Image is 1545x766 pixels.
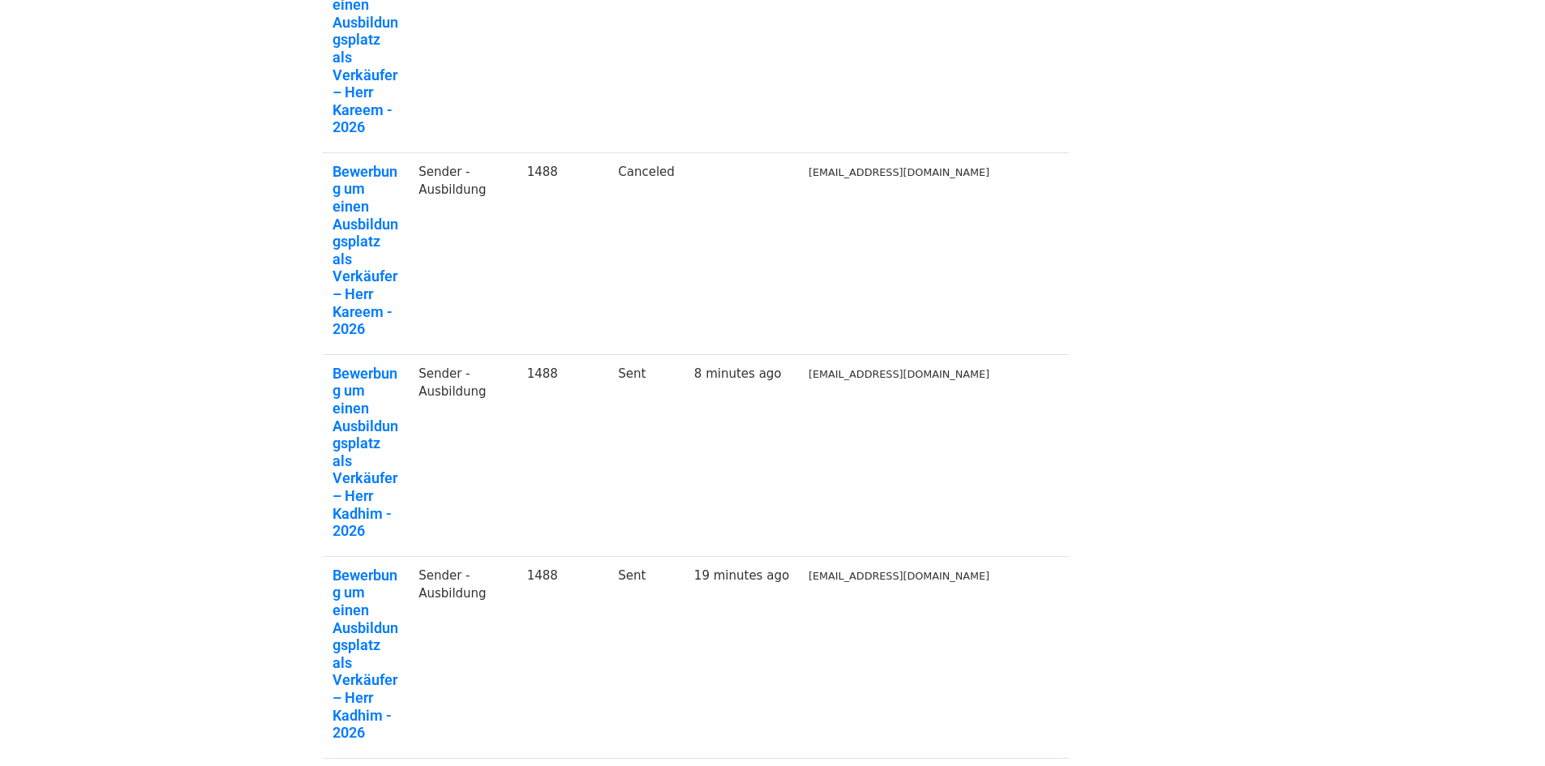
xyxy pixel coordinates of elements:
[409,354,517,556] td: Sender -Ausbildung
[809,570,989,582] small: [EMAIL_ADDRESS][DOMAIN_NAME]
[608,556,685,758] td: Sent
[694,568,789,583] a: 19 minutes ago
[517,152,609,354] td: 1488
[333,163,400,338] a: Bewerbung um einen Ausbildungsplatz als Verkäufer – Herr Kareem - 2026
[608,152,685,354] td: Canceled
[809,368,989,380] small: [EMAIL_ADDRESS][DOMAIN_NAME]
[809,166,989,178] small: [EMAIL_ADDRESS][DOMAIN_NAME]
[694,366,782,381] a: 8 minutes ago
[333,567,400,742] a: Bewerbung um einen Ausbildungsplatz als Verkäufer – Herr Kadhim - 2026
[608,354,685,556] td: Sent
[1464,688,1545,766] iframe: Chat Widget
[517,556,609,758] td: 1488
[517,354,609,556] td: 1488
[409,556,517,758] td: Sender -Ausbildung
[409,152,517,354] td: Sender -Ausbildung
[333,365,400,540] a: Bewerbung um einen Ausbildungsplatz als Verkäufer – Herr Kadhim - 2026
[1464,688,1545,766] div: Chat-Widget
